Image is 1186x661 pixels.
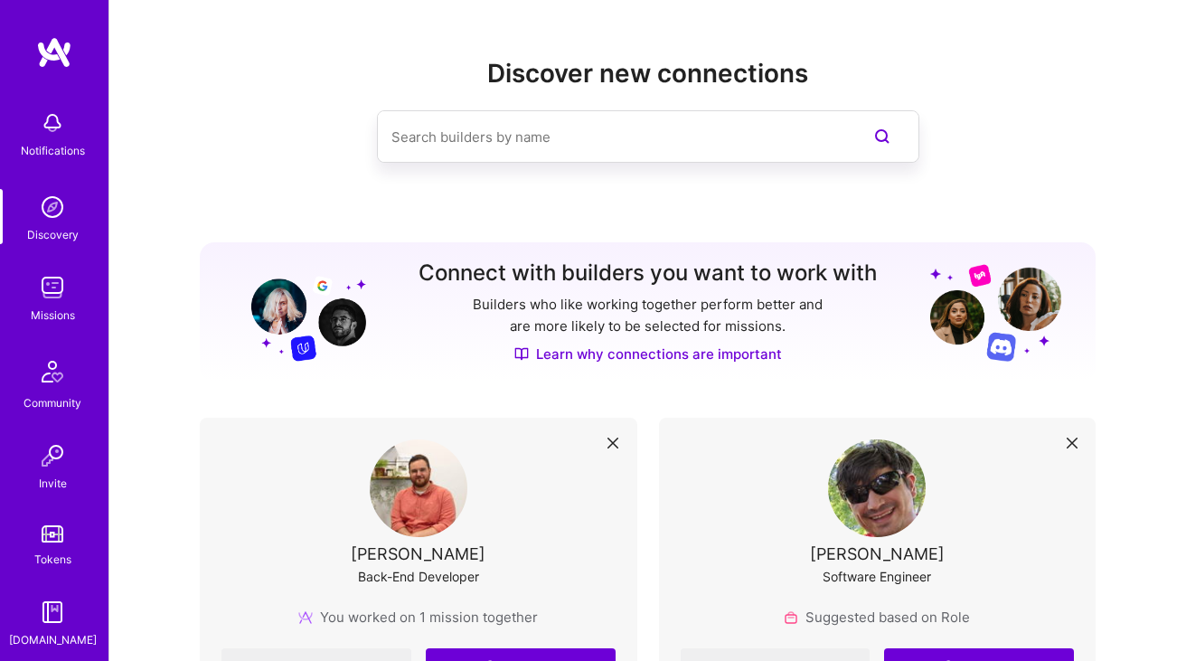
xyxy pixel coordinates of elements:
[823,567,931,586] div: Software Engineer
[514,346,529,362] img: Discover
[34,550,71,569] div: Tokens
[391,114,833,160] input: Search builders by name
[784,610,798,625] img: Role icon
[1067,438,1078,449] i: icon Close
[27,225,79,244] div: Discovery
[34,269,71,306] img: teamwork
[21,141,85,160] div: Notifications
[298,610,313,625] img: mission icon
[419,260,877,287] h3: Connect with builders you want to work with
[34,438,71,474] img: Invite
[9,630,97,649] div: [DOMAIN_NAME]
[469,294,826,337] p: Builders who like working together perform better and are more likely to be selected for missions.
[607,438,618,449] i: icon Close
[42,525,63,543] img: tokens
[39,474,67,493] div: Invite
[358,567,479,586] div: Back-End Developer
[36,36,72,69] img: logo
[810,544,945,563] div: [PERSON_NAME]
[828,439,926,537] img: User Avatar
[34,105,71,141] img: bell
[235,262,366,362] img: Grow your network
[370,439,467,537] img: User Avatar
[784,608,970,627] div: Suggested based on Role
[351,544,485,563] div: [PERSON_NAME]
[200,59,1096,89] h2: Discover new connections
[298,608,538,627] div: You worked on 1 mission together
[514,345,782,364] a: Learn why connections are important
[31,306,75,325] div: Missions
[871,126,893,147] i: icon SearchPurple
[31,350,74,393] img: Community
[930,263,1061,362] img: Grow your network
[34,189,71,225] img: discovery
[34,594,71,630] img: guide book
[24,393,81,412] div: Community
